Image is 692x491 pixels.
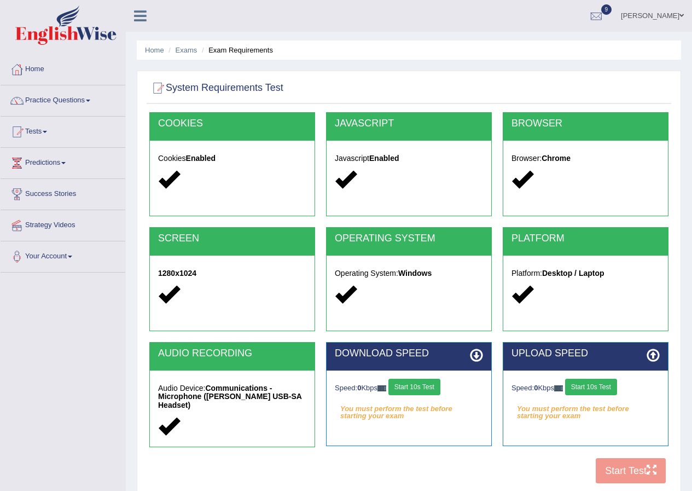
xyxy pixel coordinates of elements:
[534,384,538,392] strong: 0
[176,46,197,54] a: Exams
[511,154,660,163] h5: Browser:
[145,46,164,54] a: Home
[511,118,660,129] h2: BROWSER
[158,384,306,409] h5: Audio Device:
[335,348,483,359] h2: DOWNLOAD SPEED
[158,269,196,278] strong: 1280x1024
[377,385,386,391] img: ajax-loader-fb-connection.gif
[1,148,125,175] a: Predictions
[1,241,125,269] a: Your Account
[1,179,125,206] a: Success Stories
[1,210,125,238] a: Strategy Videos
[158,154,306,163] h5: Cookies
[369,154,399,163] strong: Enabled
[357,384,361,392] strong: 0
[1,117,125,144] a: Tests
[511,401,660,417] em: You must perform the test before starting your exam
[199,45,273,55] li: Exam Requirements
[1,54,125,82] a: Home
[388,379,440,395] button: Start 10s Test
[511,269,660,278] h5: Platform:
[398,269,432,278] strong: Windows
[158,348,306,359] h2: AUDIO RECORDING
[542,269,604,278] strong: Desktop / Laptop
[511,379,660,398] div: Speed: Kbps
[335,233,483,244] h2: OPERATING SYSTEM
[335,379,483,398] div: Speed: Kbps
[565,379,617,395] button: Start 10s Test
[335,118,483,129] h2: JAVASCRIPT
[511,233,660,244] h2: PLATFORM
[1,85,125,113] a: Practice Questions
[335,154,483,163] h5: Javascript
[149,80,283,96] h2: System Requirements Test
[158,384,301,409] strong: Communications - Microphone ([PERSON_NAME] USB-SA Headset)
[542,154,571,163] strong: Chrome
[601,4,612,15] span: 9
[158,233,306,244] h2: SCREEN
[335,401,483,417] em: You must perform the test before starting your exam
[186,154,216,163] strong: Enabled
[335,269,483,278] h5: Operating System:
[554,385,563,391] img: ajax-loader-fb-connection.gif
[511,348,660,359] h2: UPLOAD SPEED
[158,118,306,129] h2: COOKIES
